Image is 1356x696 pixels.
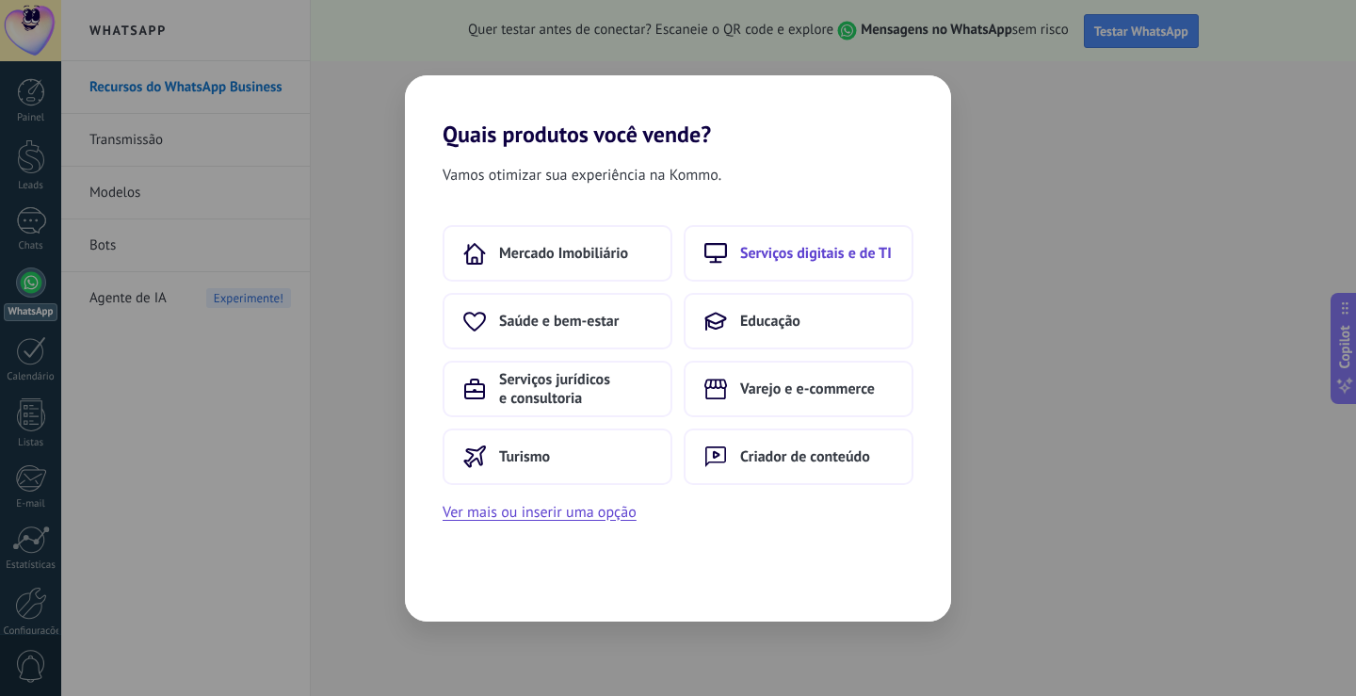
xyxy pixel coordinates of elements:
[740,312,800,331] span: Educação
[740,244,892,263] span: Serviços digitais e de TI
[443,225,672,282] button: Mercado Imobiliário
[443,429,672,485] button: Turismo
[499,244,628,263] span: Mercado Imobiliário
[740,380,875,398] span: Varejo e e-commerce
[499,447,550,466] span: Turismo
[499,312,619,331] span: Saúde e bem-estar
[684,361,913,417] button: Varejo e e-commerce
[443,163,721,187] span: Vamos otimizar sua experiência na Kommo.
[443,293,672,349] button: Saúde e bem-estar
[405,75,951,148] h2: Quais produtos você vende?
[443,500,637,525] button: Ver mais ou inserir uma opção
[499,370,652,408] span: Serviços jurídicos e consultoria
[684,225,913,282] button: Serviços digitais e de TI
[684,429,913,485] button: Criador de conteúdo
[443,361,672,417] button: Serviços jurídicos e consultoria
[684,293,913,349] button: Educação
[740,447,870,466] span: Criador de conteúdo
